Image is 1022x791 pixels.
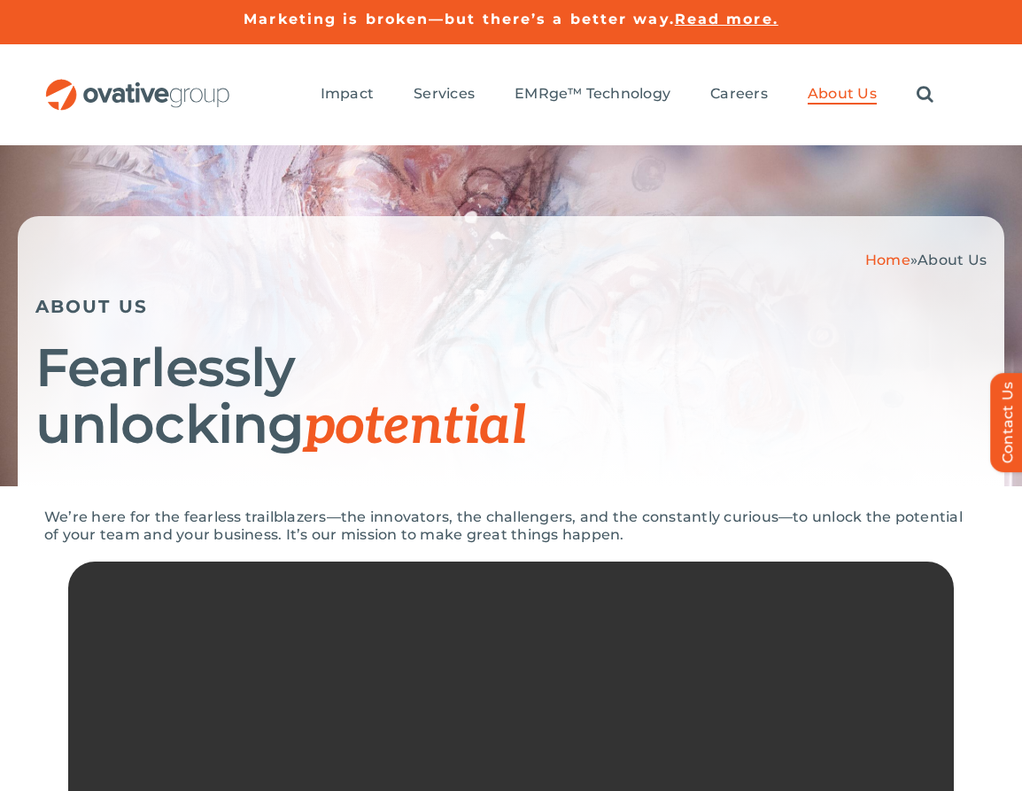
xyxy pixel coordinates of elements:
span: » [865,252,987,268]
a: Impact [321,85,374,105]
a: OG_Full_horizontal_RGB [44,77,231,94]
h1: Fearlessly unlocking [35,339,987,455]
p: We’re here for the fearless trailblazers—the innovators, the challengers, and the constantly curi... [44,508,978,544]
span: EMRge™ Technology [515,85,670,103]
a: EMRge™ Technology [515,85,670,105]
nav: Menu [321,66,933,123]
a: Read more. [675,11,778,27]
span: Careers [710,85,768,103]
a: About Us [808,85,877,105]
span: About Us [917,252,987,268]
span: Impact [321,85,374,103]
span: Services [414,85,475,103]
a: Careers [710,85,768,105]
a: Services [414,85,475,105]
a: Home [865,252,910,268]
span: About Us [808,85,877,103]
a: Marketing is broken—but there’s a better way. [244,11,675,27]
h5: ABOUT US [35,296,987,317]
a: Search [917,85,933,105]
span: potential [304,395,526,459]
